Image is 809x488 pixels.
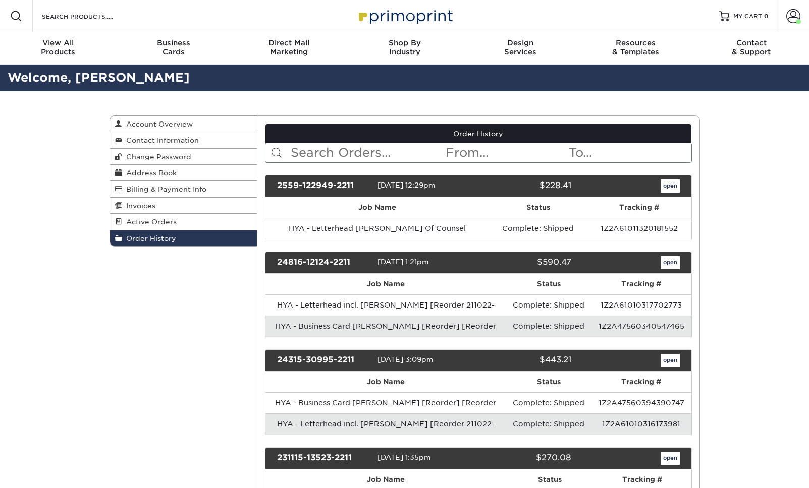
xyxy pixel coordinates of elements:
td: HYA - Letterhead incl. [PERSON_NAME] [Reorder 211022- [265,294,506,316]
td: Complete: Shipped [506,294,591,316]
span: [DATE] 1:35pm [377,453,431,461]
th: Job Name [265,274,506,294]
a: Shop ByIndustry [347,32,462,65]
div: $228.41 [471,179,579,193]
td: Complete: Shipped [489,218,587,239]
div: Cards [116,38,231,56]
span: Business [116,38,231,47]
a: open [661,452,680,465]
span: [DATE] 1:21pm [377,258,429,266]
span: Account Overview [122,120,193,128]
div: $590.47 [471,256,579,269]
td: 1Z2A47560394390747 [591,392,691,413]
td: Complete: Shipped [506,316,591,337]
a: Resources& Templates [578,32,693,65]
span: Billing & Payment Info [122,185,206,193]
div: $443.21 [471,354,579,367]
span: Resources [578,38,693,47]
span: [DATE] 3:09pm [377,355,434,363]
th: Job Name [265,372,506,392]
span: Invoices [122,202,155,210]
a: Account Overview [110,116,257,132]
th: Job Name [265,197,489,218]
input: To... [568,143,691,162]
div: 24816-12124-2211 [269,256,377,269]
th: Status [506,372,591,392]
span: Shop By [347,38,462,47]
td: 1Z2A47560340547465 [591,316,691,337]
a: Contact& Support [693,32,809,65]
th: Status [489,197,587,218]
a: Direct MailMarketing [231,32,347,65]
div: & Templates [578,38,693,56]
a: Address Book [110,165,257,181]
a: DesignServices [462,32,578,65]
div: 231115-13523-2211 [269,452,377,465]
a: open [661,354,680,367]
a: open [661,179,680,193]
th: Tracking # [587,197,691,218]
div: & Support [693,38,809,56]
span: Address Book [122,169,177,177]
input: From... [445,143,568,162]
div: Services [462,38,578,56]
td: HYA - Letterhead [PERSON_NAME] Of Counsel [265,218,489,239]
td: Complete: Shipped [506,413,591,435]
th: Tracking # [591,372,691,392]
span: Contact [693,38,809,47]
input: SEARCH PRODUCTS..... [41,10,139,22]
span: Design [462,38,578,47]
td: HYA - Business Card [PERSON_NAME] [Reorder] [Reorder [265,316,506,337]
span: [DATE] 12:29pm [377,181,436,189]
td: HYA - Letterhead incl. [PERSON_NAME] [Reorder 211022- [265,413,506,435]
td: 1Z2A61010317702773 [591,294,691,316]
th: Tracking # [591,274,691,294]
a: Order History [110,230,257,246]
span: Direct Mail [231,38,347,47]
div: 2559-122949-2211 [269,179,377,193]
td: 1Z2A61010316173981 [591,413,691,435]
div: Marketing [231,38,347,56]
span: Order History [122,234,176,242]
div: $270.08 [471,452,579,465]
input: Search Orders... [290,143,445,162]
span: 0 [764,13,769,20]
div: Industry [347,38,462,56]
td: 1Z2A61011320181552 [587,218,691,239]
th: Status [506,274,591,294]
a: Active Orders [110,214,257,230]
a: Invoices [110,198,257,214]
a: Billing & Payment Info [110,181,257,197]
a: open [661,256,680,269]
span: Contact Information [122,136,199,144]
td: Complete: Shipped [506,392,591,413]
a: Order History [265,124,691,143]
a: Contact Information [110,132,257,148]
span: Change Password [122,153,191,161]
a: BusinessCards [116,32,231,65]
img: Primoprint [354,5,455,27]
span: Active Orders [122,218,177,226]
span: MY CART [733,12,762,21]
a: Change Password [110,149,257,165]
td: HYA - Business Card [PERSON_NAME] [Reorder] [Reorder [265,392,506,413]
div: 24315-30995-2211 [269,354,377,367]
